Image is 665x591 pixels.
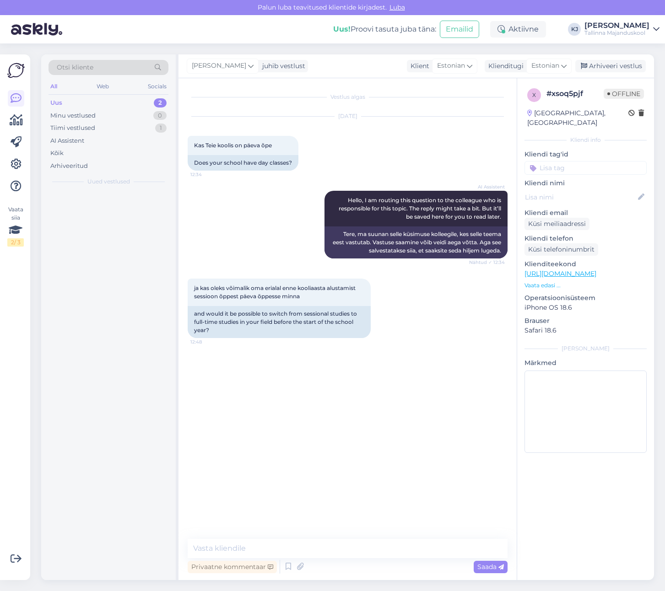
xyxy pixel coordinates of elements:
div: Privaatne kommentaar [188,561,277,573]
span: AI Assistent [470,183,505,190]
div: Küsi meiliaadressi [524,218,589,230]
input: Lisa tag [524,161,647,175]
p: Brauser [524,316,647,326]
div: 0 [153,111,167,120]
div: Tallinna Majanduskool [584,29,649,37]
div: Tiimi vestlused [50,124,95,133]
p: Märkmed [524,358,647,368]
span: Saada [477,563,504,571]
span: 12:34 [190,171,225,178]
div: [GEOGRAPHIC_DATA], [GEOGRAPHIC_DATA] [527,108,628,128]
span: Otsi kliente [57,63,93,72]
div: Does your school have day classes? [188,155,298,171]
p: Safari 18.6 [524,326,647,335]
div: Klienditugi [485,61,524,71]
div: Arhiveeri vestlus [575,60,646,72]
div: [PERSON_NAME] [584,22,649,29]
div: [PERSON_NAME] [524,344,647,353]
div: Arhiveeritud [50,161,88,171]
input: Lisa nimi [525,192,636,202]
p: iPhone OS 18.6 [524,303,647,312]
p: Klienditeekond [524,259,647,269]
span: 12:48 [190,338,225,345]
div: Web [95,81,111,92]
span: Hello, I am routing this question to the colleague who is responsible for this topic. The reply m... [339,197,503,220]
div: Klient [407,61,429,71]
p: Kliendi tag'id [524,150,647,159]
span: [PERSON_NAME] [192,61,246,71]
div: Aktiivne [490,21,546,38]
div: Vestlus algas [188,93,508,101]
span: Estonian [437,61,465,71]
div: # xsoq5pjf [546,88,604,99]
button: Emailid [440,21,479,38]
div: 1 [155,124,167,133]
div: Minu vestlused [50,111,96,120]
div: [DATE] [188,112,508,120]
div: Kliendi info [524,136,647,144]
span: Offline [604,89,644,99]
div: Proovi tasuta juba täna: [333,24,436,35]
div: Kõik [50,149,64,158]
span: x [532,91,536,98]
div: 2 / 3 [7,238,24,247]
span: ja kas oleks võimalik oma erialal enne kooliaasta alustamist sessioon õppest päeva õppesse minna [194,285,357,300]
a: [PERSON_NAME]Tallinna Majanduskool [584,22,660,37]
div: juhib vestlust [259,61,305,71]
p: Kliendi nimi [524,178,647,188]
div: All [49,81,59,92]
b: Uus! [333,25,351,33]
div: and would it be possible to switch from sessional studies to full-time studies in your field befo... [188,306,371,338]
p: Vaata edasi ... [524,281,647,290]
div: AI Assistent [50,136,84,145]
div: Socials [146,81,168,92]
p: Kliendi telefon [524,234,647,243]
a: [URL][DOMAIN_NAME] [524,269,596,278]
div: Uus [50,98,62,107]
div: KJ [568,23,581,36]
div: 2 [154,98,167,107]
div: Tere, ma suunan selle küsimuse kolleegile, kes selle teema eest vastutab. Vastuse saamine võib ve... [324,226,508,258]
span: Uued vestlused [87,177,130,186]
span: Kas Teie koolis on päeva õpe [194,142,272,149]
span: Estonian [531,61,559,71]
p: Kliendi email [524,208,647,218]
span: Luba [387,3,408,11]
span: Nähtud ✓ 12:34 [469,259,505,266]
div: Vaata siia [7,205,24,247]
p: Operatsioonisüsteem [524,293,647,303]
img: Askly Logo [7,62,25,79]
div: Küsi telefoninumbrit [524,243,598,256]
